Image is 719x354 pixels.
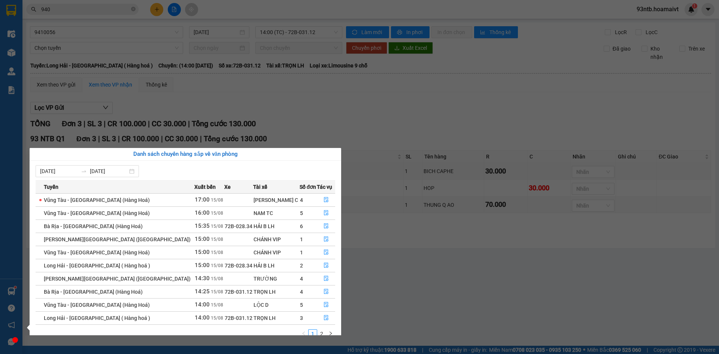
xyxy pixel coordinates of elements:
span: file-done [324,223,329,229]
div: HẢI B LH [254,261,299,270]
span: Số đơn [300,183,316,191]
span: 15/08 [211,211,223,216]
span: 16:00 [195,209,210,216]
span: Vũng Tàu - [GEOGRAPHIC_DATA] (Hàng Hoá) [44,197,150,203]
span: 15:35 [195,223,210,229]
div: TRỌN LH [254,288,299,296]
button: file-done [317,220,335,232]
span: [PERSON_NAME][GEOGRAPHIC_DATA] ([GEOGRAPHIC_DATA]) [44,236,191,242]
span: 15:00 [195,262,210,269]
button: file-done [317,194,335,206]
span: Long Hải - [GEOGRAPHIC_DATA] ( Hàng hoá ) [44,263,150,269]
span: Tuyến [44,183,58,191]
span: 15/08 [211,224,223,229]
span: 15/08 [211,197,223,203]
span: 14:00 [195,301,210,308]
span: Tài xế [253,183,267,191]
span: file-done [324,210,329,216]
span: Bà Rịa - [GEOGRAPHIC_DATA] (Hàng Hoá) [44,223,143,229]
div: [PERSON_NAME] C [254,196,299,204]
div: TRƯỜNG [254,275,299,283]
span: 15:00 [195,236,210,242]
div: CHÁNH VIP [254,235,299,243]
button: right [326,329,335,338]
span: file-done [324,263,329,269]
span: 17:00 [195,196,210,203]
span: file-done [324,236,329,242]
span: 5 [300,302,303,308]
span: file-done [324,289,329,295]
span: 2 [300,263,303,269]
span: 72B-031.12 [225,315,252,321]
button: file-done [317,286,335,298]
span: file-done [324,276,329,282]
span: 14:25 [195,288,210,295]
span: 4 [300,276,303,282]
div: CHÁNH VIP [254,248,299,257]
span: 15/08 [211,302,223,308]
span: swap-right [81,168,87,174]
span: 6 [300,223,303,229]
a: 1 [309,330,317,338]
div: Danh sách chuyến hàng sắp về văn phòng [36,150,335,159]
span: Vũng Tàu - [GEOGRAPHIC_DATA] (Hàng Hoá) [44,302,150,308]
span: file-done [324,249,329,255]
span: 15/08 [211,276,223,281]
span: file-done [324,315,329,321]
span: Xe [224,183,231,191]
span: 15:00 [195,249,210,255]
li: Previous Page [299,329,308,338]
span: 14:00 [195,314,210,321]
span: Long Hải - [GEOGRAPHIC_DATA] ( Hàng hoá ) [44,315,150,321]
span: left [301,331,306,336]
span: 15/08 [211,237,223,242]
span: 15/08 [211,263,223,268]
li: 1 [308,329,317,338]
button: file-done [317,246,335,258]
span: 15/08 [211,289,223,294]
span: to [81,168,87,174]
button: file-done [317,207,335,219]
button: file-done [317,233,335,245]
span: 4 [300,197,303,203]
span: Bà Rịa - [GEOGRAPHIC_DATA] (Hàng Hoá) [44,289,143,295]
span: file-done [324,302,329,308]
div: TRỌN LH [254,314,299,322]
span: [PERSON_NAME][GEOGRAPHIC_DATA] ([GEOGRAPHIC_DATA]) [44,276,191,282]
a: 2 [318,330,326,338]
span: 4 [300,289,303,295]
button: file-done [317,312,335,324]
span: 15/08 [211,315,223,321]
span: Vũng Tàu - [GEOGRAPHIC_DATA] (Hàng Hoá) [44,210,150,216]
div: LỘC D [254,301,299,309]
span: 14:30 [195,275,210,282]
button: left [299,329,308,338]
div: HẢI B LH [254,222,299,230]
span: file-done [324,197,329,203]
input: Từ ngày [40,167,78,175]
span: 15/08 [211,250,223,255]
span: 1 [300,236,303,242]
span: 72B-031.12 [225,289,252,295]
div: NAM TC [254,209,299,217]
button: file-done [317,260,335,272]
span: Xuất bến [194,183,216,191]
span: 72B-028.34 [225,263,252,269]
li: Next Page [326,329,335,338]
span: 5 [300,210,303,216]
button: file-done [317,273,335,285]
span: 1 [300,249,303,255]
button: file-done [317,299,335,311]
span: 3 [300,315,303,321]
li: 2 [317,329,326,338]
span: Vũng Tàu - [GEOGRAPHIC_DATA] (Hàng Hoá) [44,249,150,255]
span: right [328,331,333,336]
span: 72B-028.34 [225,223,252,229]
input: Đến ngày [90,167,128,175]
span: Tác vụ [317,183,332,191]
